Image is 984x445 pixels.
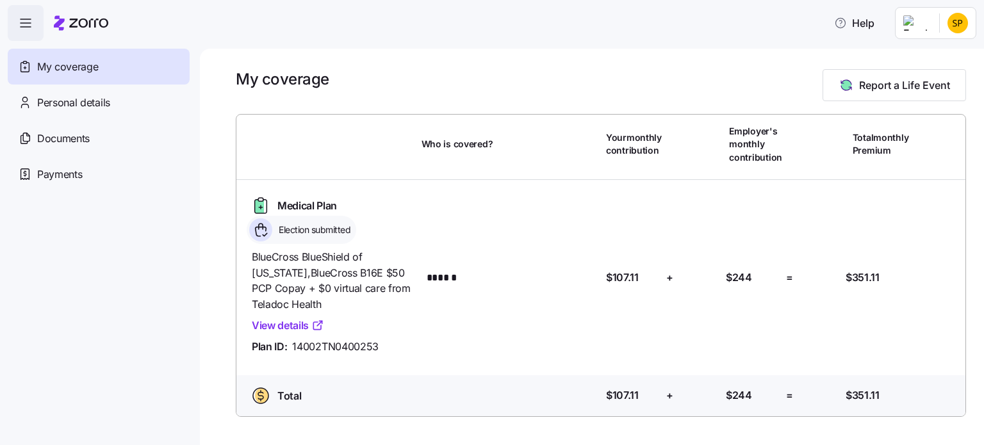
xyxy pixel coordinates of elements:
[277,388,301,404] span: Total
[606,387,639,403] span: $107.11
[903,15,929,31] img: Employer logo
[853,131,909,158] span: Total monthly Premium
[859,77,950,93] span: Report a Life Event
[606,131,662,158] span: Your monthly contribution
[292,339,379,355] span: 14002TN0400253
[8,85,190,120] a: Personal details
[422,138,493,150] span: Who is covered?
[666,270,673,286] span: +
[252,249,411,312] span: BlueCross BlueShield of [US_STATE] , BlueCross B16E $50 PCP Copay + $0 virtual care from Teladoc ...
[252,318,324,334] a: View details
[8,49,190,85] a: My coverage
[947,13,968,33] img: 187ae6270577c2f6508ea973035e9650
[846,270,880,286] span: $351.11
[8,120,190,156] a: Documents
[729,125,782,164] span: Employer's monthly contribution
[252,339,287,355] span: Plan ID:
[726,270,752,286] span: $244
[666,387,673,403] span: +
[823,69,966,101] button: Report a Life Event
[834,15,874,31] span: Help
[786,270,793,286] span: =
[37,166,82,182] span: Payments
[236,69,329,89] h1: My coverage
[277,198,337,214] span: Medical Plan
[275,223,350,236] span: Election submitted
[37,59,98,75] span: My coverage
[8,156,190,192] a: Payments
[846,387,880,403] span: $351.11
[606,270,639,286] span: $107.11
[726,387,752,403] span: $244
[37,131,90,147] span: Documents
[786,387,793,403] span: =
[37,95,110,111] span: Personal details
[824,10,885,36] button: Help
